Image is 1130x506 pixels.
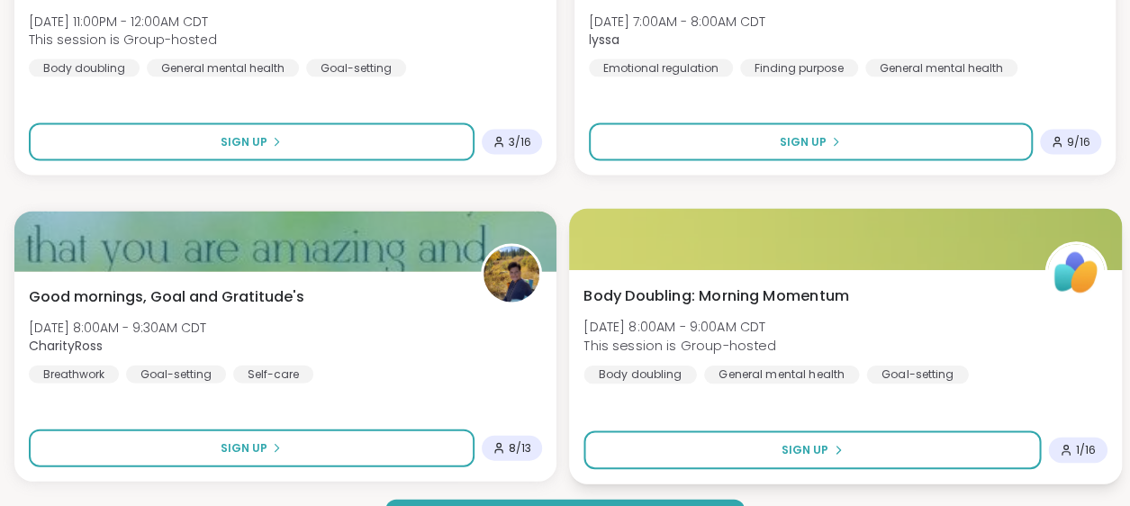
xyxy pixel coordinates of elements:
span: [DATE] 11:00PM - 12:00AM CDT [29,13,217,31]
span: [DATE] 7:00AM - 8:00AM CDT [589,13,765,31]
span: [DATE] 8:00AM - 9:00AM CDT [583,318,775,336]
div: Goal-setting [306,59,406,77]
button: Sign Up [29,123,475,161]
div: Self-care [233,366,313,384]
span: 9 / 16 [1067,135,1090,149]
div: Finding purpose [740,59,858,77]
b: CharityRoss [29,337,103,355]
span: Sign Up [221,440,267,456]
div: General mental health [703,366,858,384]
span: This session is Group-hosted [583,337,775,355]
div: Body doubling [29,59,140,77]
button: Sign Up [583,431,1040,470]
button: Sign Up [589,123,1034,161]
div: Body doubling [583,366,696,384]
span: 8 / 13 [509,441,531,456]
b: lyssa [589,31,619,49]
div: General mental health [147,59,299,77]
span: Sign Up [221,134,267,150]
span: This session is Group-hosted [29,31,217,49]
div: Breathwork [29,366,119,384]
span: Good mornings, Goal and Gratitude's [29,286,304,308]
div: Emotional regulation [589,59,733,77]
span: [DATE] 8:00AM - 9:30AM CDT [29,319,206,337]
span: 1 / 16 [1075,443,1095,457]
span: Body Doubling: Morning Momentum [583,285,849,307]
div: General mental health [865,59,1017,77]
img: CharityRoss [484,247,539,303]
span: 3 / 16 [509,135,531,149]
span: Sign Up [780,134,827,150]
div: Goal-setting [126,366,226,384]
div: Goal-setting [866,366,968,384]
button: Sign Up [29,429,475,467]
span: Sign Up [781,442,828,458]
img: ShareWell [1046,245,1103,302]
